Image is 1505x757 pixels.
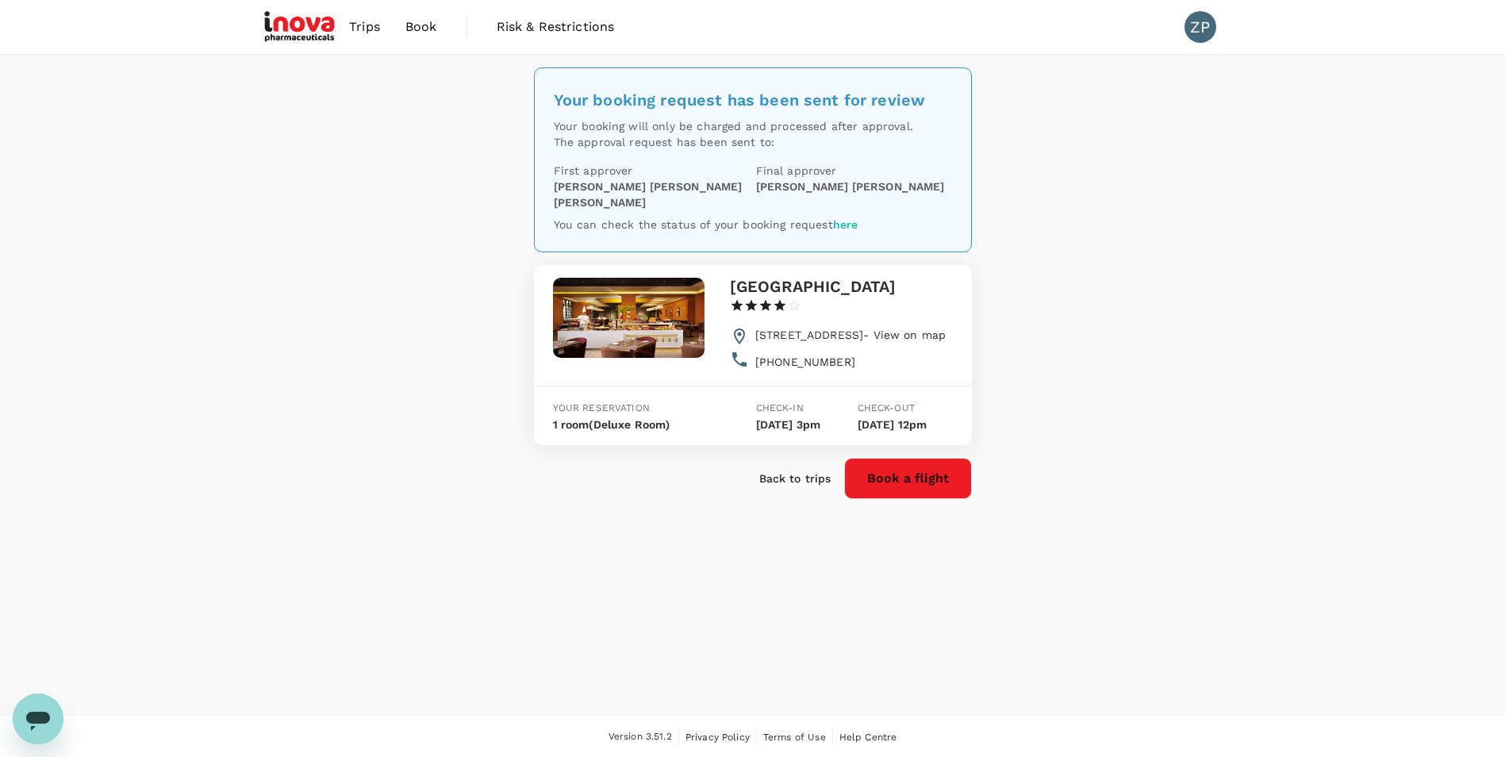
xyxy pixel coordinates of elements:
[554,179,750,210] p: [PERSON_NAME] [PERSON_NAME] [PERSON_NAME]
[756,417,851,432] p: [DATE] 3pm
[497,17,615,37] span: Risk & Restrictions
[755,329,946,341] span: [STREET_ADDRESS] -
[873,329,946,341] a: View on map
[685,728,750,746] a: Privacy Policy
[553,402,650,413] span: Your reservation
[839,732,897,743] span: Help Centre
[554,217,952,232] p: You can check the status of your booking request
[553,417,750,432] p: 1 room (Deluxe Room)
[759,471,831,486] a: Back to trips
[755,355,855,368] a: [PHONE_NUMBER]
[844,458,972,499] button: Book a flight
[685,732,750,743] span: Privacy Policy
[349,17,380,37] span: Trips
[763,728,826,746] a: Terms of Use
[1184,11,1216,43] div: ZP
[554,134,952,150] p: The approval request has been sent to:
[756,402,804,413] span: Check-in
[264,10,337,44] img: iNova Pharmaceuticals
[839,728,897,746] a: Help Centre
[609,729,672,745] span: Version 3.51.2
[405,17,437,37] span: Book
[756,179,945,194] p: [PERSON_NAME] [PERSON_NAME]
[554,87,952,113] div: Your booking request has been sent for review
[858,402,915,413] span: Check-out
[756,163,952,179] p: Final approver
[13,694,63,744] iframe: Button to launch messaging window
[858,417,953,432] p: [DATE] 12pm
[833,218,858,231] a: here
[553,278,705,358] img: Sunway Lagoon Hotel - Cafe West
[763,732,826,743] span: Terms of Use
[730,278,896,296] h3: [GEOGRAPHIC_DATA]
[554,163,750,179] p: First approver
[554,118,952,134] p: Your booking will only be charged and processed after approval.
[844,471,972,484] a: Book a flight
